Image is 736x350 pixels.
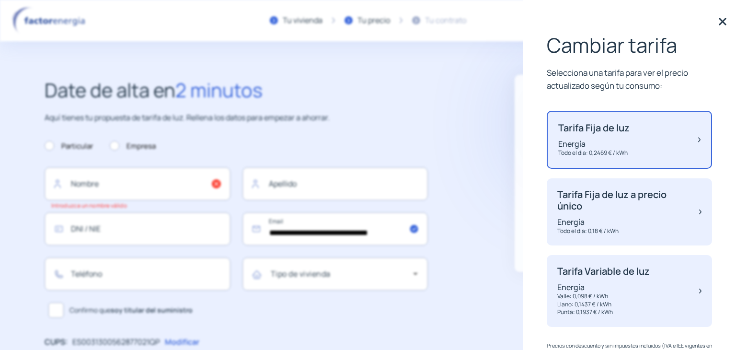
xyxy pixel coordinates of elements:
p: Punta: 0,1937 € / kWh [557,308,650,316]
label: Empresa [110,140,156,152]
span: Confirmo que [69,305,193,315]
p: Tarifa Fija de luz [558,122,630,134]
h2: Date de alta en [45,75,428,105]
div: Tu precio [357,14,390,27]
p: Todo el dia: 0,18 € / kWh [557,227,690,235]
div: Tu contrato [425,14,466,27]
small: Introduzca un nombre válido [51,202,127,209]
p: Valle: 0,098 € / kWh [557,292,650,301]
label: Particular [45,140,93,152]
p: Todo el dia: 0,2469 € / kWh [558,149,630,157]
span: 2 minutos [175,77,263,103]
p: Tarifa Variable de luz [557,266,650,277]
p: Modificar [165,336,199,349]
p: Llano: 0,1437 € / kWh [557,301,650,309]
img: logo factor [10,7,91,35]
mat-label: Tipo de vivienda [271,268,331,279]
b: soy titular del suministro [111,305,193,315]
p: Energía [557,217,690,227]
p: Energía [558,139,630,149]
div: Tu vivienda [283,14,322,27]
p: CUPS: [45,336,68,349]
p: Energía [557,282,650,292]
p: ES0031300562877021QP [72,336,160,349]
p: Selecciona una tarifa para ver el precio actualizado según tu consumo: [547,66,712,92]
p: Aquí tienes tu propuesta de tarifa de luz. Rellena los datos para empezar a ahorrar. [45,112,428,124]
p: Tarifa Fija de luz a precio único [557,189,690,212]
p: Cambiar tarifa [547,34,712,57]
